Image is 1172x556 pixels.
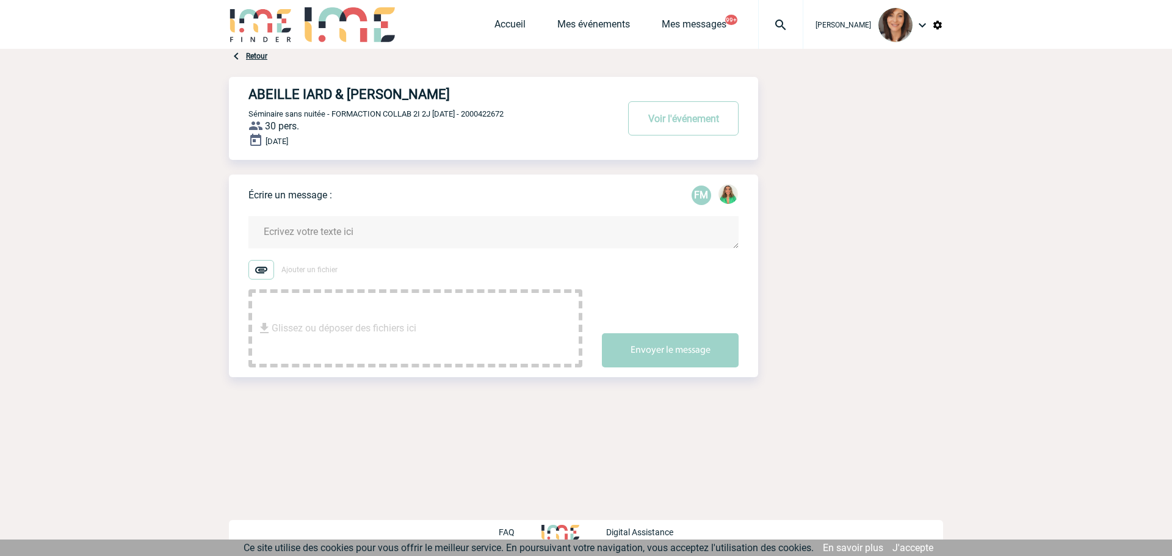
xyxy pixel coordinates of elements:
[499,527,515,537] p: FAQ
[281,265,338,274] span: Ajouter un fichier
[878,8,913,42] img: 103585-1.jpg
[246,52,267,60] a: Retour
[257,321,272,336] img: file_download.svg
[229,7,292,42] img: IME-Finder
[602,333,739,367] button: Envoyer le message
[244,542,814,554] span: Ce site utilise des cookies pour vous offrir le meilleur service. En poursuivant votre navigation...
[266,137,288,146] span: [DATE]
[606,527,673,537] p: Digital Assistance
[272,298,416,359] span: Glissez ou déposer des fichiers ici
[265,120,299,132] span: 30 pers.
[628,101,739,135] button: Voir l'événement
[725,15,737,25] button: 99+
[692,186,711,205] p: FM
[692,186,711,205] div: Florence MATHIEU
[541,525,579,540] img: http://www.idealmeetingsevents.fr/
[494,18,526,35] a: Accueil
[892,542,933,554] a: J'accepte
[248,109,504,118] span: Séminaire sans nuitée - FORMACTION COLLAB 2I 2J [DATE] - 2000422672
[718,184,738,206] div: Anaïs VANHOOF
[499,525,541,537] a: FAQ
[557,18,630,35] a: Mes événements
[662,18,726,35] a: Mes messages
[248,189,332,201] p: Écrire un message :
[248,87,581,102] h4: ABEILLE IARD & [PERSON_NAME]
[718,184,738,204] img: 115096-0.jpg
[823,542,883,554] a: En savoir plus
[816,21,871,29] span: [PERSON_NAME]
